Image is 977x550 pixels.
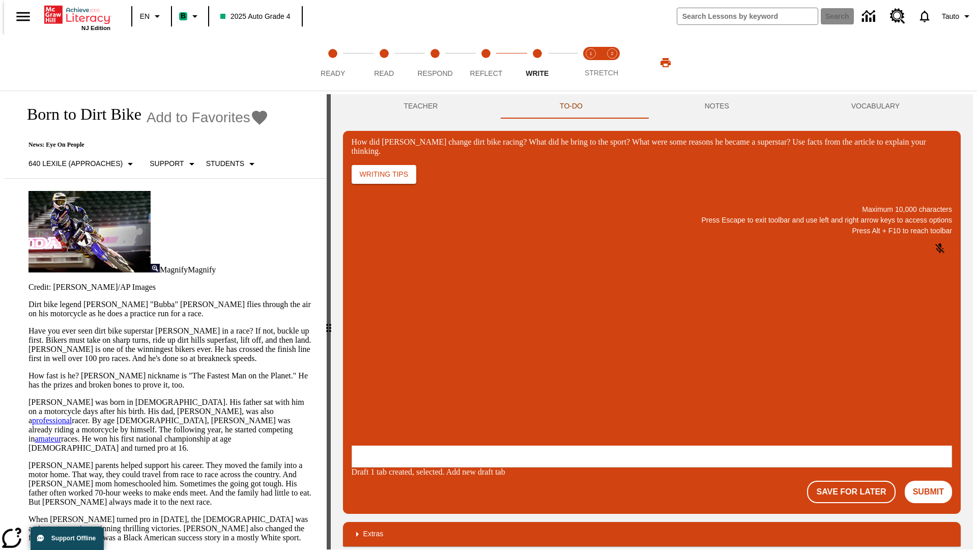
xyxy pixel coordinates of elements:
[4,8,149,26] p: One change [PERSON_NAME] brought to dirt bike racing was…
[147,108,269,126] button: Add to Favorites - Born to Dirt Bike
[856,3,884,31] a: Data Center
[303,35,362,91] button: Ready step 1 of 5
[60,524,91,533] a: sensation
[206,158,244,169] p: Students
[470,69,503,77] span: Reflect
[4,94,327,544] div: reading
[8,2,38,32] button: Open side menu
[4,8,149,26] body: How did Stewart change dirt bike racing? What did he bring to the sport? What were some reasons h...
[790,94,961,119] button: VOCABULARY
[202,155,262,173] button: Select Student
[352,204,952,215] p: Maximum 10,000 characters
[905,481,952,503] button: Submit
[31,527,104,550] button: Support Offline
[508,35,567,91] button: Write step 5 of 5
[35,434,61,443] a: amateur
[81,25,110,31] span: NJ Edition
[807,481,895,503] button: Save For Later
[456,35,515,91] button: Reflect step 4 of 5
[147,109,250,126] span: Add to Favorites
[28,515,314,542] p: When [PERSON_NAME] turned pro in [DATE], the [DEMOGRAPHIC_DATA] was an instant , winning thrillin...
[28,300,314,318] p: Dirt bike legend [PERSON_NAME] "Bubba" [PERSON_NAME] flies through the air on his motorcycle as h...
[16,141,269,149] p: News: Eye On People
[576,35,606,91] button: Stretch Read step 1 of 2
[417,69,452,77] span: Respond
[331,94,973,549] div: activity
[28,158,123,169] p: 640 Lexile (Approaches)
[16,105,141,124] h1: Born to Dirt Bike
[928,236,952,261] button: Click to activate and allow voice recognition
[938,7,977,25] button: Profile/Settings
[406,35,465,91] button: Respond step 3 of 5
[175,7,205,25] button: Boost Class color is mint green. Change class color
[32,416,72,425] a: professional
[354,35,413,91] button: Read step 2 of 5
[28,371,314,390] p: How fast is he? [PERSON_NAME] nickname is "The Fastest Man on the Planet." He has the prizes and ...
[151,264,160,272] img: Magnify
[146,155,202,173] button: Scaffolds, Support
[611,51,613,56] text: 2
[321,69,345,77] span: Ready
[28,326,314,363] p: Have you ever seen dirt bike superstar [PERSON_NAME] in a race? If not, buckle up first. Bikers m...
[352,165,416,184] button: Writing Tips
[135,7,168,25] button: Language: EN, Select a language
[649,53,682,72] button: Print
[150,158,184,169] p: Support
[589,51,592,56] text: 1
[44,4,110,31] div: Home
[352,226,952,236] p: Press Alt + F10 to reach toolbar
[677,8,818,24] input: search field
[343,94,961,119] div: Instructional Panel Tabs
[352,468,952,477] div: Draft 1 tab created, selected. Add new draft tab
[884,3,911,30] a: Resource Center, Will open in new tab
[499,94,644,119] button: TO-DO
[24,155,140,173] button: Select Lexile, 640 Lexile (Approaches)
[352,215,952,226] p: Press Escape to exit toolbar and use left and right arrow keys to access options
[181,10,186,22] span: B
[343,522,961,546] div: Extras
[597,35,627,91] button: Stretch Respond step 2 of 2
[28,398,314,453] p: [PERSON_NAME] was born in [DEMOGRAPHIC_DATA]. His father sat with him on a motorcycle days after ...
[28,191,151,272] img: Motocross racer James Stewart flies through the air on his dirt bike.
[28,283,314,292] p: Credit: [PERSON_NAME]/AP Images
[28,461,314,507] p: [PERSON_NAME] parents helped support his career. They moved the family into a motor home. That wa...
[220,11,291,22] span: 2025 Auto Grade 4
[526,69,549,77] span: Write
[374,69,394,77] span: Read
[585,69,618,77] span: STRETCH
[644,94,790,119] button: NOTES
[352,137,952,156] div: How did [PERSON_NAME] change dirt bike racing? What did he bring to the sport? What were some rea...
[343,94,499,119] button: Teacher
[140,11,150,22] span: EN
[942,11,959,22] span: Tauto
[327,94,331,549] div: Press Enter or Spacebar and then press right and left arrow keys to move the slider
[51,535,96,542] span: Support Offline
[363,529,384,539] p: Extras
[188,265,216,274] span: Magnify
[911,3,938,30] a: Notifications
[160,265,188,274] span: Magnify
